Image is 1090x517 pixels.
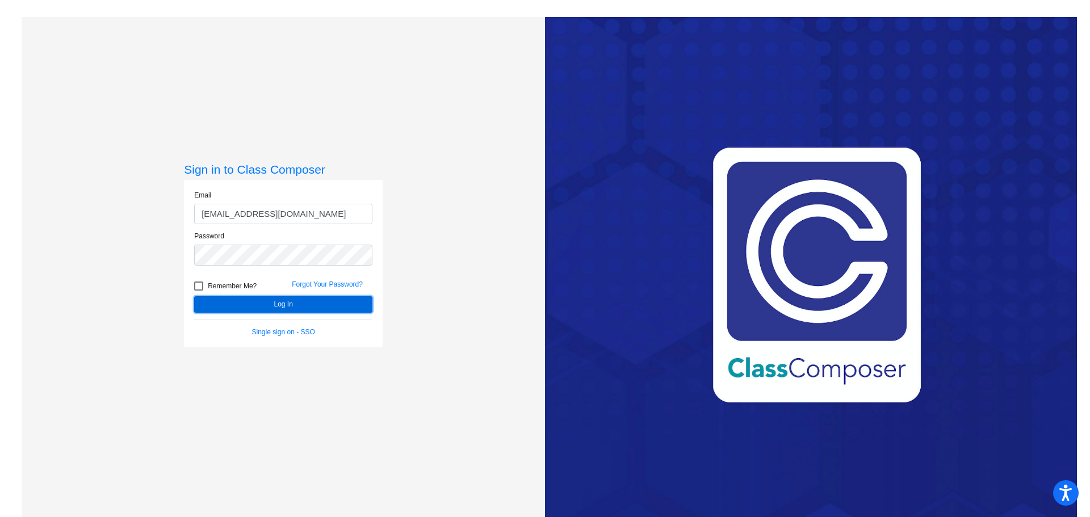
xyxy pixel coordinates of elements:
[252,328,315,336] a: Single sign on - SSO
[292,280,363,288] a: Forgot Your Password?
[194,231,224,241] label: Password
[184,162,383,176] h3: Sign in to Class Composer
[194,296,372,313] button: Log In
[208,279,257,293] span: Remember Me?
[194,190,211,200] label: Email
